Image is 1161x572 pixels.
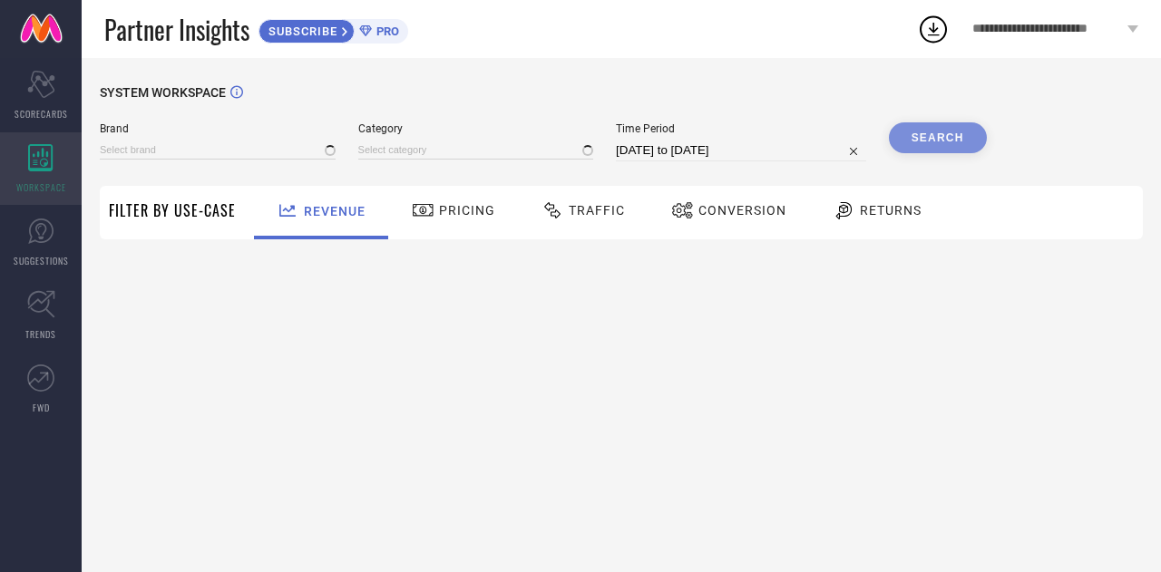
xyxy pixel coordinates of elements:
input: Select category [358,141,594,160]
span: Partner Insights [104,11,249,48]
span: Returns [860,203,922,218]
div: Open download list [917,13,950,45]
span: Revenue [304,204,366,218]
span: Traffic [569,203,625,218]
span: Category [358,122,594,135]
span: PRO [372,24,399,38]
span: SUGGESTIONS [14,254,69,267]
span: Conversion [698,203,786,218]
span: Time Period [616,122,866,135]
input: Select brand [100,141,336,160]
span: SYSTEM WORKSPACE [100,85,226,100]
span: Brand [100,122,336,135]
span: FWD [33,401,50,414]
a: SUBSCRIBEPRO [259,15,408,44]
span: Filter By Use-Case [109,199,236,221]
span: WORKSPACE [16,180,66,194]
span: TRENDS [25,327,56,341]
span: SUBSCRIBE [259,24,342,38]
span: Pricing [439,203,495,218]
span: SCORECARDS [15,107,68,121]
input: Select time period [616,140,866,161]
